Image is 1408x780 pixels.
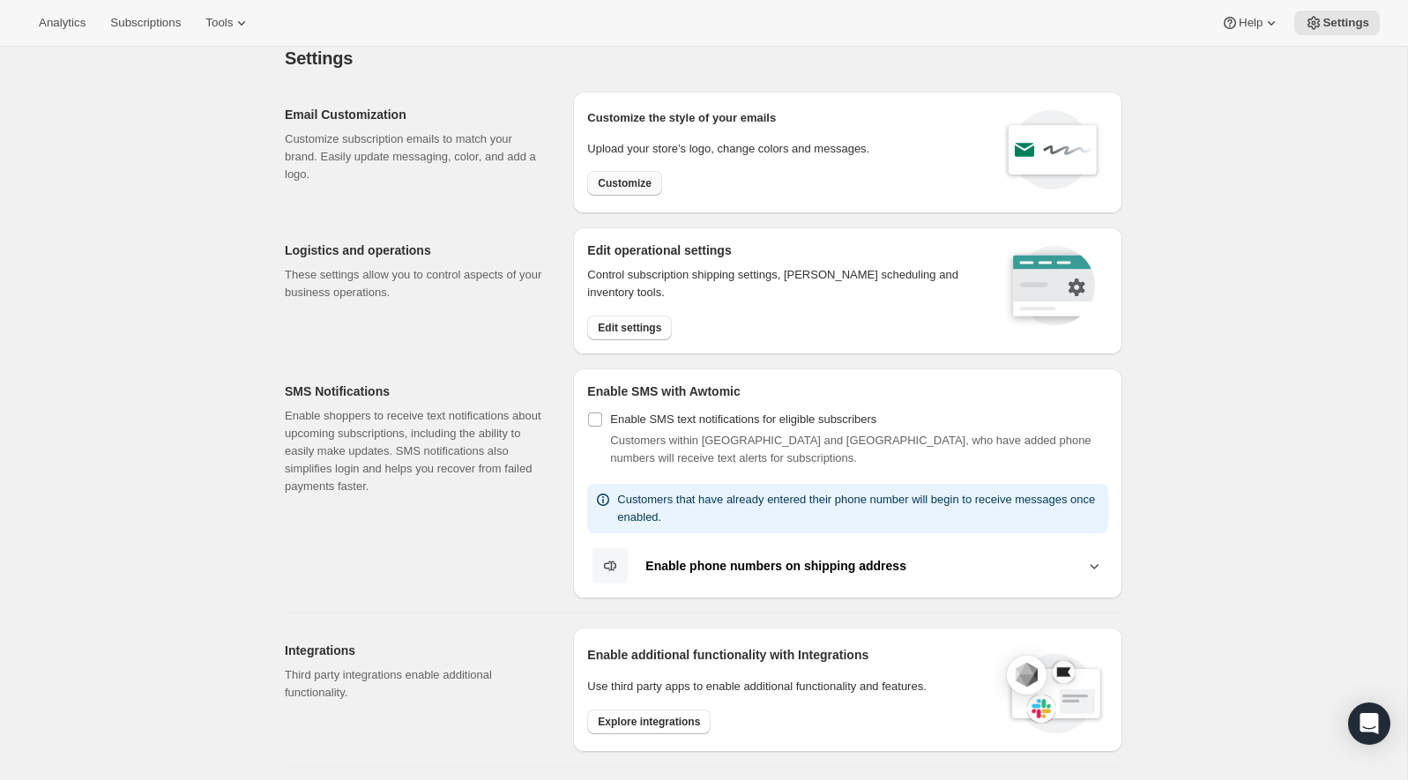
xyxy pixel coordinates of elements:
span: Help [1239,16,1263,30]
span: Explore integrations [598,715,700,729]
span: Tools [205,16,233,30]
b: Enable phone numbers on shipping address [645,559,906,573]
p: Customize the style of your emails [587,109,776,127]
h2: Integrations [285,642,545,659]
span: Customize [598,176,652,190]
p: Use third party apps to enable additional functionality and features. [587,678,989,695]
p: Upload your store’s logo, change colors and messages. [587,140,869,158]
p: Customize subscription emails to match your brand. Easily update messaging, color, and add a logo. [285,130,545,183]
div: Open Intercom Messenger [1348,702,1390,745]
span: Settings [1322,16,1369,30]
span: Customers within [GEOGRAPHIC_DATA] and [GEOGRAPHIC_DATA], who have added phone numbers will recei... [610,434,1091,464]
h2: Edit operational settings [587,241,981,259]
p: These settings allow you to control aspects of your business operations. [285,266,545,301]
button: Edit settings [587,316,672,340]
button: Explore integrations [587,709,711,734]
span: Subscriptions [110,16,181,30]
span: Edit settings [598,321,661,335]
h2: Email Customization [285,106,545,123]
span: Analytics [39,16,86,30]
h2: Enable additional functionality with Integrations [587,646,989,664]
span: Settings [285,48,353,68]
h2: Logistics and operations [285,241,545,259]
h2: Enable SMS with Awtomic [587,383,1108,400]
button: Settings [1294,11,1380,35]
button: Enable phone numbers on shipping address [587,547,1108,584]
button: Analytics [28,11,96,35]
p: Third party integrations enable additional functionality. [285,666,545,702]
p: Customers that have already entered their phone number will begin to receive messages once enabled. [617,491,1101,526]
button: Subscriptions [100,11,191,35]
p: Enable shoppers to receive text notifications about upcoming subscriptions, including the ability... [285,407,545,495]
button: Tools [195,11,261,35]
h2: SMS Notifications [285,383,545,400]
button: Help [1211,11,1291,35]
p: Control subscription shipping settings, [PERSON_NAME] scheduling and inventory tools. [587,266,981,301]
span: Enable SMS text notifications for eligible subscribers [610,412,876,426]
button: Customize [587,171,662,196]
